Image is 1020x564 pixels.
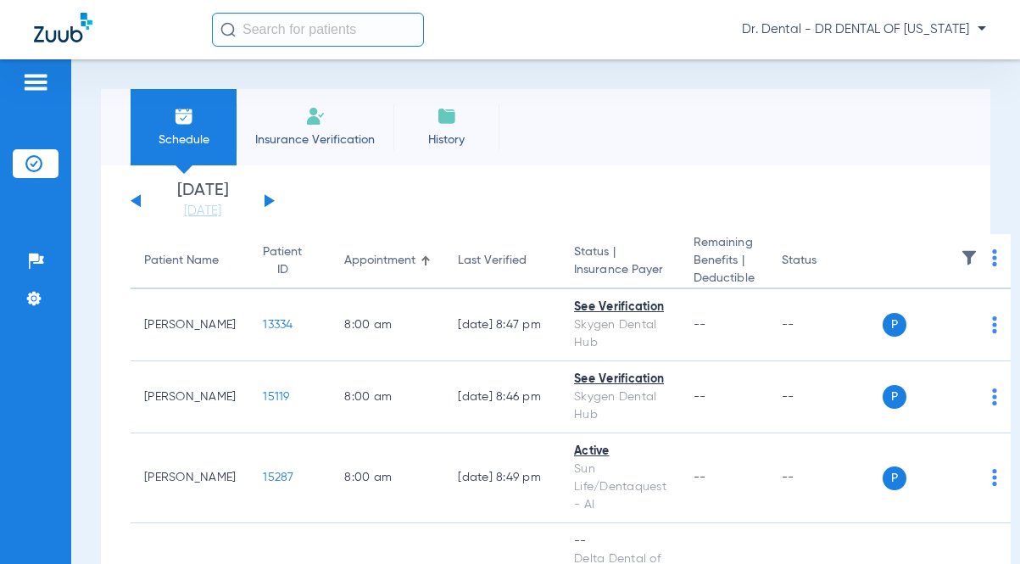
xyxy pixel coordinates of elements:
[444,361,560,433] td: [DATE] 8:46 PM
[574,261,666,279] span: Insurance Payer
[263,391,289,403] span: 15119
[444,289,560,361] td: [DATE] 8:47 PM
[574,443,666,461] div: Active
[574,388,666,424] div: Skygen Dental Hub
[961,249,978,266] img: filter.svg
[694,270,755,288] span: Deductible
[22,72,49,92] img: hamburger-icon
[263,472,293,483] span: 15287
[437,106,457,126] img: History
[992,469,997,486] img: group-dot-blue.svg
[131,433,249,523] td: [PERSON_NAME]
[992,249,997,266] img: group-dot-blue.svg
[152,203,254,220] a: [DATE]
[680,234,768,289] th: Remaining Benefits |
[883,313,906,337] span: P
[152,182,254,220] li: [DATE]
[992,316,997,333] img: group-dot-blue.svg
[883,466,906,490] span: P
[560,234,680,289] th: Status |
[144,252,219,270] div: Patient Name
[249,131,381,148] span: Insurance Verification
[305,106,326,126] img: Manual Insurance Verification
[458,252,547,270] div: Last Verified
[935,483,1020,564] iframe: Chat Widget
[131,361,249,433] td: [PERSON_NAME]
[331,433,444,523] td: 8:00 AM
[444,433,560,523] td: [DATE] 8:49 PM
[574,371,666,388] div: See Verification
[574,316,666,352] div: Skygen Dental Hub
[220,22,236,37] img: Search Icon
[212,13,424,47] input: Search for patients
[694,319,706,331] span: --
[574,461,666,514] div: Sun Life/Dentaquest - AI
[574,533,666,550] div: --
[344,252,415,270] div: Appointment
[694,472,706,483] span: --
[406,131,487,148] span: History
[742,21,986,38] span: Dr. Dental - DR DENTAL OF [US_STATE]
[458,252,527,270] div: Last Verified
[574,299,666,316] div: See Verification
[174,106,194,126] img: Schedule
[143,131,224,148] span: Schedule
[331,361,444,433] td: 8:00 AM
[992,388,997,405] img: group-dot-blue.svg
[883,385,906,409] span: P
[768,361,883,433] td: --
[263,319,293,331] span: 13334
[34,13,92,42] img: Zuub Logo
[768,433,883,523] td: --
[331,289,444,361] td: 8:00 AM
[954,316,971,333] img: x.svg
[263,243,317,279] div: Patient ID
[263,243,302,279] div: Patient ID
[954,388,971,405] img: x.svg
[768,234,883,289] th: Status
[131,289,249,361] td: [PERSON_NAME]
[954,469,971,486] img: x.svg
[344,252,431,270] div: Appointment
[768,289,883,361] td: --
[694,391,706,403] span: --
[144,252,236,270] div: Patient Name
